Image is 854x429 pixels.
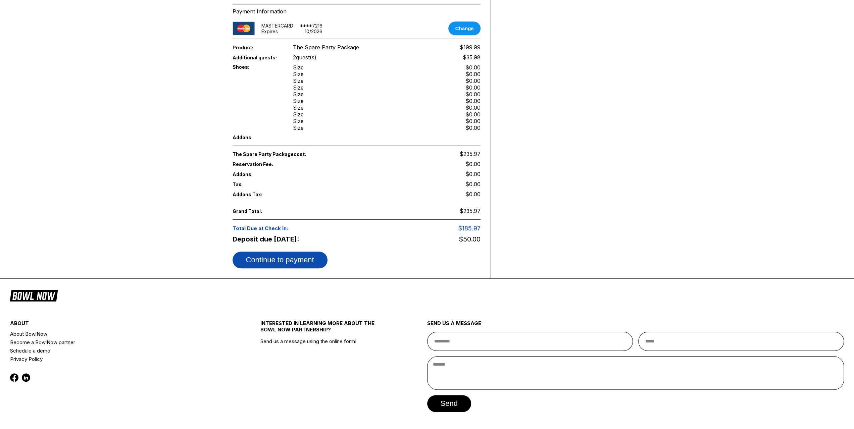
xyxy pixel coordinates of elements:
[293,84,304,91] div: Size
[305,29,322,34] div: 10 / 2026
[233,151,357,157] span: The Spare Party Package cost:
[293,44,359,51] span: The Spare Party Package
[463,54,481,61] span: $35.98
[459,235,481,243] span: $50.00
[465,118,481,124] div: $0.00
[233,161,357,167] span: Reservation Fee:
[10,330,218,338] a: About BowlNow
[465,71,481,77] div: $0.00
[293,111,304,118] div: Size
[465,64,481,71] div: $0.00
[458,225,480,232] span: $185.97
[233,21,255,35] img: card
[460,151,481,157] span: $235.97
[233,171,282,177] span: Addons:
[10,320,218,330] div: about
[233,135,282,140] span: Addons:
[293,54,316,61] span: 2 guest(s)
[465,124,481,131] div: $0.00
[233,192,282,197] span: Addons Tax:
[233,8,481,15] div: Payment Information
[465,104,481,111] div: $0.00
[10,355,218,363] a: Privacy Policy
[293,64,304,71] div: Size
[465,91,481,98] div: $0.00
[233,252,328,268] button: Continue to payment
[10,346,218,355] a: Schedule a demo
[465,111,481,118] div: $0.00
[233,208,282,214] span: Grand Total:
[293,98,304,104] div: Size
[260,320,386,338] div: INTERESTED IN LEARNING MORE ABOUT THE BOWL NOW PARTNERSHIP?
[233,181,282,187] span: Tax:
[293,104,304,111] div: Size
[465,77,481,84] div: $0.00
[465,191,481,198] span: $0.00
[465,84,481,91] div: $0.00
[293,71,304,77] div: Size
[460,44,481,51] span: $199.99
[233,64,282,70] span: Shoes:
[448,21,480,35] button: Change
[427,320,844,332] div: send us a message
[261,29,278,34] div: Expires
[233,235,357,243] span: Deposit due [DATE]:
[460,208,481,214] span: $235.97
[293,77,304,84] div: Size
[233,45,282,50] span: Product:
[465,161,481,167] span: $0.00
[261,23,293,29] div: MASTERCARD
[427,395,471,412] button: send
[465,171,481,177] span: $0.00
[465,181,481,187] span: $0.00
[293,118,304,124] div: Size
[465,98,481,104] div: $0.00
[293,124,304,131] div: Size
[233,225,406,231] span: Total Due at Check In:
[233,55,282,60] span: Additional guests:
[293,91,304,98] div: Size
[10,338,218,346] a: Become a BowlNow partner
